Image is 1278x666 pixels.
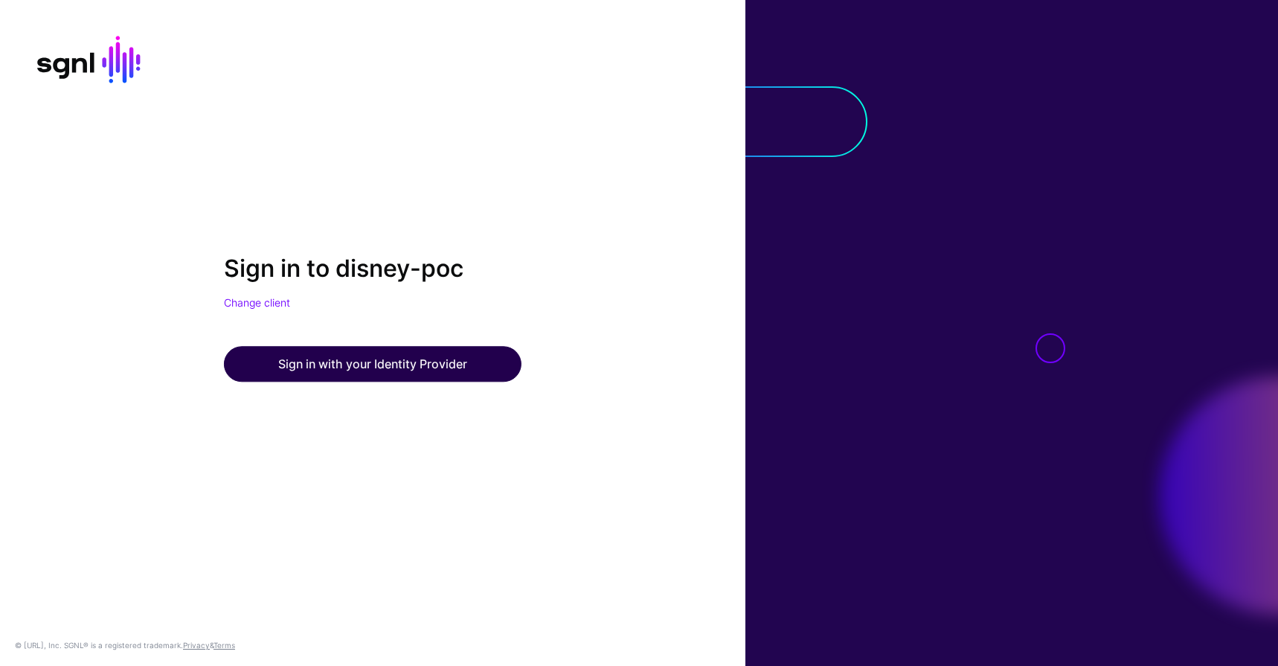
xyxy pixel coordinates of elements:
[224,296,290,309] a: Change client
[183,641,210,650] a: Privacy
[224,254,521,283] h2: Sign in to disney-poc
[224,346,521,382] button: Sign in with your Identity Provider
[15,639,235,651] div: © [URL], Inc. SGNL® is a registered trademark. &
[213,641,235,650] a: Terms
